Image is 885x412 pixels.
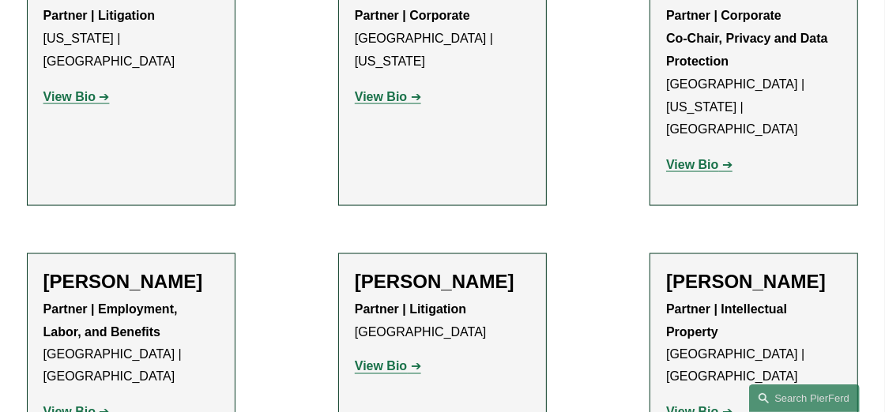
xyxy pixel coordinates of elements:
[43,270,219,293] h2: [PERSON_NAME]
[355,360,407,373] strong: View Bio
[666,302,790,339] strong: Partner | Intellectual Property
[666,270,842,293] h2: [PERSON_NAME]
[43,5,219,73] p: [US_STATE] | [GEOGRAPHIC_DATA]
[355,302,466,316] strong: Partner | Litigation
[666,298,842,389] p: [GEOGRAPHIC_DATA] | [GEOGRAPHIC_DATA]
[666,158,732,171] a: View Bio
[666,5,842,141] p: [GEOGRAPHIC_DATA] | [US_STATE] | [GEOGRAPHIC_DATA]
[355,298,530,344] p: [GEOGRAPHIC_DATA]
[43,298,219,389] p: [GEOGRAPHIC_DATA] | [GEOGRAPHIC_DATA]
[355,5,530,73] p: [GEOGRAPHIC_DATA] | [US_STATE]
[355,90,407,103] strong: View Bio
[355,270,530,293] h2: [PERSON_NAME]
[355,9,470,22] strong: Partner | Corporate
[355,90,421,103] a: View Bio
[666,158,718,171] strong: View Bio
[43,90,96,103] strong: View Bio
[355,360,421,373] a: View Bio
[43,90,110,103] a: View Bio
[666,9,831,68] strong: Partner | Corporate Co-Chair, Privacy and Data Protection
[43,9,155,22] strong: Partner | Litigation
[749,384,860,412] a: Search this site
[43,302,181,339] strong: Partner | Employment, Labor, and Benefits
